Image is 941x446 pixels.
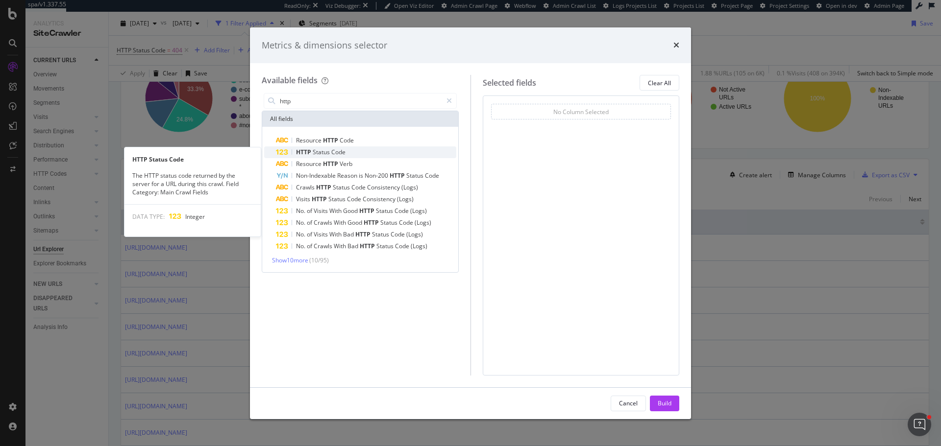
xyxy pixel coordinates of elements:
span: of [307,242,314,250]
span: HTTP [355,230,372,238]
div: All fields [262,111,458,127]
span: Code [395,207,410,215]
iframe: Intercom live chat [908,413,931,436]
span: Crawls [296,183,316,191]
div: HTTP Status Code [124,155,261,164]
button: Build [650,396,679,411]
span: (Logs) [401,183,418,191]
div: Cancel [619,399,638,407]
span: Visits [314,207,329,215]
span: Code [331,148,346,156]
span: Consistency [367,183,401,191]
span: HTTP [359,207,376,215]
span: Status [406,171,425,180]
span: ( 10 / 95 ) [309,256,329,264]
span: Status [328,195,347,203]
span: HTTP [296,148,313,156]
button: Clear All [640,75,679,91]
span: of [307,207,314,215]
span: Reason [337,171,359,180]
span: Resource [296,160,323,168]
span: (Logs) [397,195,414,203]
span: No. [296,207,307,215]
span: No. [296,230,307,238]
span: HTTP [360,242,376,250]
div: The HTTP status code returned by the server for a URL during this crawl. Field Category: Main Cra... [124,171,261,196]
span: Code [391,230,406,238]
span: of [307,218,314,227]
span: HTTP [323,136,340,144]
span: HTTP [312,195,328,203]
span: Visits [314,230,329,238]
span: Code [340,136,354,144]
span: Good [343,207,359,215]
div: times [673,39,679,52]
span: Verb [340,160,352,168]
div: Metrics & dimensions selector [262,39,387,52]
span: of [307,230,314,238]
button: Cancel [611,396,646,411]
span: Code [347,195,363,203]
div: Clear All [648,79,671,87]
div: Selected fields [483,77,536,89]
span: With [329,207,343,215]
span: HTTP [323,160,340,168]
span: Status [380,218,399,227]
div: Available fields [262,75,318,86]
span: Code [425,171,439,180]
span: Code [399,218,415,227]
span: Status [333,183,351,191]
input: Search by field name [279,94,442,108]
div: No Column Selected [553,108,609,116]
span: HTTP [316,183,333,191]
span: HTTP [390,171,406,180]
span: Good [347,218,364,227]
span: (Logs) [406,230,423,238]
span: (Logs) [410,207,427,215]
span: Crawls [314,242,334,250]
span: Code [351,183,367,191]
span: With [334,218,347,227]
span: Visits [296,195,312,203]
span: Non-200 [365,171,390,180]
span: Crawls [314,218,334,227]
span: Status [372,230,391,238]
span: With [329,230,343,238]
span: Bad [343,230,355,238]
span: (Logs) [411,242,427,250]
span: Status [376,207,395,215]
span: No. [296,242,307,250]
span: Non-Indexable [296,171,337,180]
div: modal [250,27,691,419]
span: No. [296,218,307,227]
span: Bad [347,242,360,250]
span: is [359,171,365,180]
span: Show 10 more [272,256,308,264]
span: Resource [296,136,323,144]
span: (Logs) [415,218,431,227]
span: Status [313,148,331,156]
span: Status [376,242,395,250]
span: With [334,242,347,250]
span: Code [395,242,411,250]
span: HTTP [364,218,380,227]
span: Consistency [363,195,397,203]
div: Build [658,399,671,407]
